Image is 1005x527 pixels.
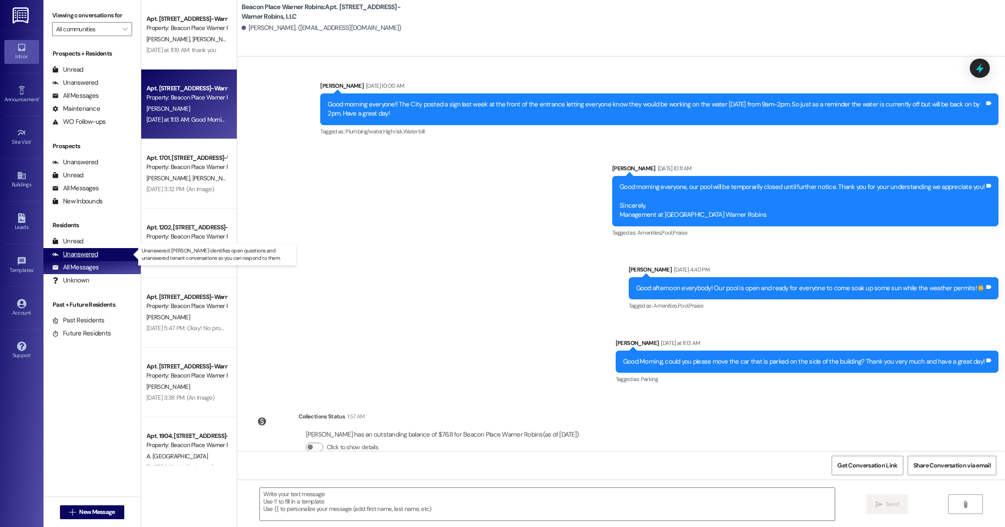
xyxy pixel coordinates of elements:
[146,35,192,43] span: [PERSON_NAME]
[79,507,115,517] span: New Message
[678,302,689,309] span: Pool ,
[672,265,710,274] div: [DATE] 4:40 PM
[146,292,227,302] div: Apt. [STREET_ADDRESS]-Warner Robins, LLC
[52,65,83,74] div: Unread
[146,23,227,33] div: Property: Beacon Place Warner Robins
[33,266,35,272] span: •
[52,9,132,22] label: Viewing conversations for
[52,117,106,126] div: WO Follow-ups
[146,302,227,311] div: Property: Beacon Place Warner Robins
[641,375,658,383] span: Parking
[837,461,897,470] span: Get Conversation Link
[636,284,985,293] div: Good afternoon everybody! Our pool is open and ready for everyone to come soak up some sun while ...
[52,263,99,272] div: All Messages
[52,197,103,206] div: New Inbounds
[327,443,378,452] label: Click to show details
[146,452,208,460] span: A. [GEOGRAPHIC_DATA]
[383,128,404,135] span: High risk ,
[4,339,39,362] a: Support
[364,81,404,90] div: [DATE] 10:00 AM
[146,324,235,332] div: [DATE] 5:47 PM: Okay! No problem!
[146,431,227,441] div: Apt. 1904, [STREET_ADDRESS]-Warner Robins, LLC
[39,95,40,101] span: •
[4,296,39,320] a: Account
[192,174,235,182] span: [PERSON_NAME]
[629,265,999,277] div: [PERSON_NAME]
[43,49,141,58] div: Prospects + Residents
[637,229,662,236] span: Amenities ,
[43,142,141,151] div: Prospects
[876,501,882,508] i: 
[146,463,213,471] div: [DATE] 8:19 AM: (An Image)
[629,299,999,312] div: Tagged as:
[623,357,985,366] div: Good Morning, could you please move the car that is parked on the side of the building? Thank you...
[403,128,425,135] span: Water bill
[832,456,903,475] button: Get Conversation Link
[653,302,678,309] span: Amenities ,
[962,501,969,508] i: 
[142,247,293,262] p: Unanswered: [PERSON_NAME] identifies open questions and unanswered tenant conversations so you ca...
[52,184,99,193] div: All Messages
[146,105,190,113] span: [PERSON_NAME]
[146,116,526,123] div: [DATE] at 11:13 AM: Good Morning, could you please move the car that is parked on the side of the...
[612,226,998,239] div: Tagged as:
[52,329,111,338] div: Future Residents
[4,40,39,63] a: Inbox
[146,93,227,102] div: Property: Beacon Place Warner Robins
[673,229,687,236] span: Praise
[4,168,39,192] a: Buildings
[52,171,83,180] div: Unread
[146,223,227,232] div: Apt. 1202, [STREET_ADDRESS]-Warner Robins, LLC
[345,412,365,421] div: 1:57 AM
[123,26,127,33] i: 
[69,509,76,516] i: 
[656,164,692,173] div: [DATE] 10:11 AM
[146,394,214,401] div: [DATE] 3:38 PM: (An Image)
[60,505,124,519] button: New Message
[146,362,227,371] div: Apt. [STREET_ADDRESS]-Warner Robins, LLC
[52,316,105,325] div: Past Residents
[616,373,998,385] div: Tagged as:
[146,46,216,54] div: [DATE] at 11:19 AM: thank you
[192,35,235,43] span: [PERSON_NAME]
[4,211,39,234] a: Leads
[13,7,30,23] img: ResiDesk Logo
[612,164,998,176] div: [PERSON_NAME]
[866,494,909,514] button: Send
[299,412,345,421] div: Collections Status
[146,174,192,182] span: [PERSON_NAME]
[886,500,899,509] span: Send
[146,153,227,162] div: Apt. 1701, [STREET_ADDRESS]-Warner Robins, LLC
[4,254,39,277] a: Templates •
[52,276,89,285] div: Unknown
[52,91,99,100] div: All Messages
[620,182,985,220] div: Good morning everyone, our pool will be temporarily closed until further notice. Thank you for yo...
[52,237,83,246] div: Unread
[146,84,227,93] div: Apt. [STREET_ADDRESS]-Warner Robins, LLC
[146,162,227,172] div: Property: Beacon Place Warner Robins
[43,221,141,230] div: Residents
[146,232,227,241] div: Property: Beacon Place Warner Robins
[146,185,214,193] div: [DATE] 3:32 PM: (An Image)
[146,313,190,321] span: [PERSON_NAME]
[913,461,991,470] span: Share Conversation via email
[146,14,227,23] div: Apt. [STREET_ADDRESS]-Warner Robins, LLC
[689,302,703,309] span: Praise
[52,158,98,167] div: Unanswered
[56,22,118,36] input: All communities
[320,125,998,138] div: Tagged as:
[345,128,383,135] span: Plumbing/water ,
[242,3,415,21] b: Beacon Place Warner Robins: Apt. [STREET_ADDRESS]-Warner Robins, LLC
[320,81,998,93] div: [PERSON_NAME]
[306,430,579,439] div: [PERSON_NAME] has an outstanding balance of $76.8 for Beacon Place Warner Robins (as of [DATE])
[908,456,996,475] button: Share Conversation via email
[31,138,33,144] span: •
[43,300,141,309] div: Past + Future Residents
[661,229,673,236] span: Pool ,
[328,100,985,119] div: Good morning everyone!! The City posted a sign last week at the front of the entrance letting eve...
[242,23,401,33] div: [PERSON_NAME]. ([EMAIL_ADDRESS][DOMAIN_NAME])
[659,338,700,348] div: [DATE] at 11:13 AM
[52,250,98,259] div: Unanswered
[616,338,998,351] div: [PERSON_NAME]
[146,383,190,391] span: [PERSON_NAME]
